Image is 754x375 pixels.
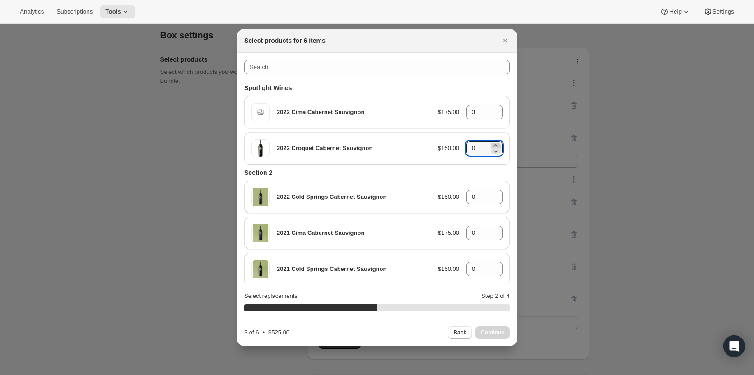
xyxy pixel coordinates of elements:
p: $175.00 [438,229,459,238]
p: 2021 Cima Cabernet Sauvignon [277,229,431,238]
div: Open Intercom Messenger [723,335,745,357]
button: Tools [100,5,135,18]
p: 2022 Cima Cabernet Sauvignon [277,108,431,117]
button: Close [499,34,512,47]
span: Tools [105,8,121,15]
span: Help [669,8,681,15]
span: Analytics [20,8,44,15]
p: 2021 Cold Springs Cabernet Sauvignon [277,265,431,274]
button: Analytics [14,5,49,18]
span: Subscriptions [56,8,93,15]
p: 2022 Cold Springs Cabernet Sauvignon [277,192,431,201]
button: Back [448,326,472,339]
p: 3 of 6 [244,328,259,337]
span: Back [453,329,466,336]
p: 2022 Croquet Cabernet Sauvignon [277,144,431,153]
div: • [244,328,289,337]
button: Settings [698,5,740,18]
button: Subscriptions [51,5,98,18]
button: Help [655,5,696,18]
p: $150.00 [438,192,459,201]
p: $150.00 [438,144,459,153]
h2: Select products for 6 items [244,36,326,45]
h3: Spotlight Wines [244,83,510,92]
h3: Section 2 [244,168,510,177]
p: Step 2 of 4 [481,292,510,301]
input: Search [244,60,510,74]
p: $150.00 [438,265,459,274]
span: Settings [712,8,734,15]
p: $525.00 [268,328,289,337]
p: $175.00 [438,108,459,117]
p: Select replacements [244,292,298,301]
